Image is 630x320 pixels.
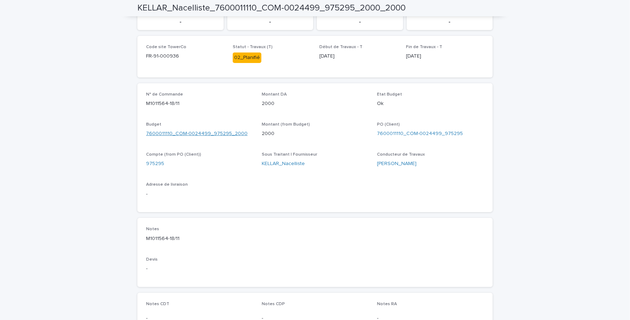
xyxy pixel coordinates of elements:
p: M1011564-18/11 [146,100,253,108]
p: - [321,18,399,25]
span: Notes [146,227,159,231]
a: KELLAR_Nacelliste [262,160,305,168]
span: Fin de Travaux - T [406,45,442,49]
span: PO (Client) [377,122,400,127]
span: Notes CDT [146,302,169,306]
p: - [146,265,253,273]
span: Etat Budget [377,92,402,97]
span: Devis [146,257,158,262]
p: - [146,190,253,198]
a: 7600011110_COM-0024499_975295_2000 [146,130,248,138]
span: Compte (from PO (Client)) [146,152,201,157]
span: N° de Commande [146,92,183,97]
span: Budget [146,122,161,127]
a: 7600011110_COM-0024499_975295 [377,130,463,138]
p: 2000 [262,130,369,138]
p: - [232,18,309,25]
p: Ok [377,100,484,108]
p: 2000 [262,100,369,108]
span: Début de Travaux - T [319,45,362,49]
span: Montant (from Budget) [262,122,310,127]
span: Notes CDP [262,302,285,306]
p: - [142,18,219,25]
a: [PERSON_NAME] [377,160,416,168]
p: FR-91-000936 [146,52,224,60]
h2: KELLAR_Nacelliste_7600011110_COM-0024499_975295_2000_2000 [137,3,406,13]
p: - [411,18,489,25]
div: 02_Planifié [233,52,261,63]
span: Montant DA [262,92,287,97]
span: Conducteur de Travaux [377,152,425,157]
p: [DATE] [406,52,484,60]
span: Code site TowerCo [146,45,186,49]
a: 975295 [146,160,164,168]
span: Statut - Travaux (T) [233,45,273,49]
p: M1011564-18/11 [146,235,484,243]
span: Notes RA [377,302,397,306]
p: [DATE] [319,52,397,60]
span: Adresse de livraison [146,182,188,187]
span: Sous Traitant | Fournisseur [262,152,317,157]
